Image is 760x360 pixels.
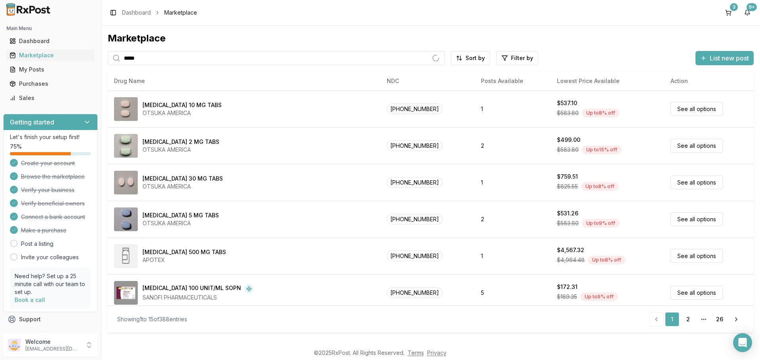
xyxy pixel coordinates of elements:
[142,146,219,154] div: OTSUKA AMERICA
[9,80,91,88] div: Purchases
[747,3,757,11] div: 9+
[695,55,754,63] a: List new post
[671,249,723,263] a: See all options
[475,237,550,274] td: 1
[6,62,95,77] a: My Posts
[25,338,80,346] p: Welcome
[557,173,578,181] div: $759.51
[475,164,550,201] td: 1
[387,287,443,298] span: [PHONE_NUMBER]
[108,72,380,90] th: Drug Name
[142,138,219,146] div: [MEDICAL_DATA] 2 MG TABS
[557,256,585,264] span: $4,964.48
[712,312,727,326] a: 26
[664,72,754,90] th: Action
[142,256,226,264] div: APOTEX
[6,77,95,91] a: Purchases
[21,159,75,167] span: Create your account
[142,248,226,256] div: [MEDICAL_DATA] 500 MG TABS
[6,25,95,32] h2: Main Menu
[3,35,98,47] button: Dashboard
[649,312,744,326] nav: pagination
[710,53,749,63] span: List new post
[9,66,91,74] div: My Posts
[387,140,443,151] span: [PHONE_NUMBER]
[114,207,138,231] img: Abilify 5 MG TABS
[728,312,744,326] a: Go to next page
[475,274,550,311] td: 5
[387,251,443,261] span: [PHONE_NUMBER]
[557,246,584,254] div: $4,567.32
[582,145,621,154] div: Up to 15 % off
[557,293,577,301] span: $189.35
[3,326,98,341] button: Feedback
[142,101,222,109] div: [MEDICAL_DATA] 10 MG TABS
[8,339,21,351] img: User avatar
[117,315,187,323] div: Showing 1 to 15 of 388 entries
[427,349,446,356] a: Privacy
[582,219,619,228] div: Up to 9 % off
[19,330,46,337] span: Feedback
[6,48,95,62] a: Marketplace
[21,173,85,181] span: Browse the marketplace
[582,109,619,117] div: Up to 8 % off
[21,253,79,261] a: Invite your colleagues
[21,240,53,248] a: Post a listing
[557,219,579,227] span: $583.80
[557,99,577,107] div: $537.10
[142,284,241,294] div: [MEDICAL_DATA] 100 UNIT/ML SOPN
[108,32,754,45] div: Marketplace
[21,186,74,194] span: Verify your business
[681,312,695,326] a: 2
[21,213,85,221] span: Connect a bank account
[475,72,550,90] th: Posts Available
[671,212,723,226] a: See all options
[3,312,98,326] button: Support
[588,256,625,264] div: Up to 8 % off
[9,51,91,59] div: Marketplace
[387,104,443,114] span: [PHONE_NUMBER]
[387,177,443,188] span: [PHONE_NUMBER]
[741,6,754,19] button: 9+
[9,37,91,45] div: Dashboard
[21,200,85,207] span: Verify beneficial owners
[3,92,98,104] button: Sales
[551,72,665,90] th: Lowest Price Available
[9,94,91,102] div: Sales
[10,117,54,127] h3: Getting started
[465,54,485,62] span: Sort by
[3,77,98,90] button: Purchases
[496,51,538,65] button: Filter by
[142,211,219,219] div: [MEDICAL_DATA] 5 MG TABS
[557,136,580,144] div: $499.00
[114,281,138,305] img: Admelog SoloStar 100 UNIT/ML SOPN
[671,102,723,116] a: See all options
[475,90,550,127] td: 1
[387,214,443,224] span: [PHONE_NUMBER]
[665,312,679,326] a: 1
[3,63,98,76] button: My Posts
[3,3,54,16] img: RxPost Logo
[142,219,219,227] div: OTSUKA AMERICA
[557,283,578,291] div: $172.31
[114,171,138,194] img: Abilify 30 MG TABS
[114,97,138,121] img: Abilify 10 MG TABS
[15,272,86,296] p: Need help? Set up a 25 minute call with our team to set up.
[15,296,45,303] a: Book a call
[3,49,98,62] button: Marketplace
[557,109,579,117] span: $583.80
[580,292,618,301] div: Up to 9 % off
[557,183,578,190] span: $825.55
[6,34,95,48] a: Dashboard
[671,139,723,153] a: See all options
[6,91,95,105] a: Sales
[142,175,223,183] div: [MEDICAL_DATA] 30 MG TABS
[122,9,151,17] a: Dashboard
[722,6,735,19] button: 3
[451,51,490,65] button: Sort by
[122,9,197,17] nav: breadcrumb
[114,134,138,158] img: Abilify 2 MG TABS
[142,109,222,117] div: OTSUKA AMERICA
[557,209,578,217] div: $531.26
